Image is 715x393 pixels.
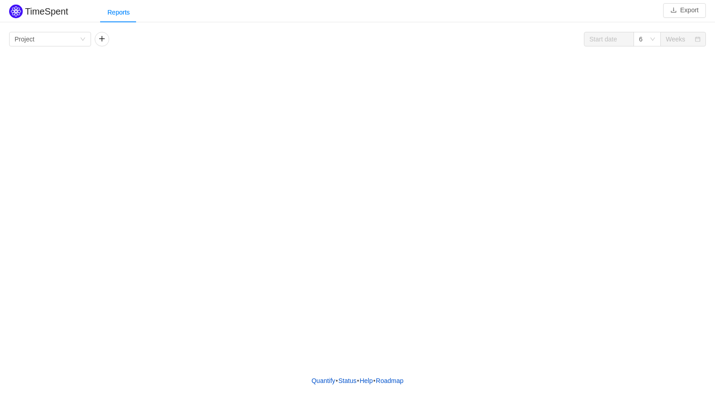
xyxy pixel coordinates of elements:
[663,3,706,18] button: icon: downloadExport
[100,2,137,23] div: Reports
[666,32,685,46] div: Weeks
[584,32,634,46] input: Start date
[338,374,357,388] a: Status
[357,377,359,384] span: •
[15,32,35,46] div: Project
[311,374,335,388] a: Quantify
[25,6,68,16] h2: TimeSpent
[375,374,404,388] a: Roadmap
[650,36,655,43] i: icon: down
[80,36,86,43] i: icon: down
[695,36,700,43] i: icon: calendar
[336,377,338,384] span: •
[639,32,643,46] div: 6
[359,374,373,388] a: Help
[373,377,375,384] span: •
[95,32,109,46] button: icon: plus
[9,5,23,18] img: Quantify logo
